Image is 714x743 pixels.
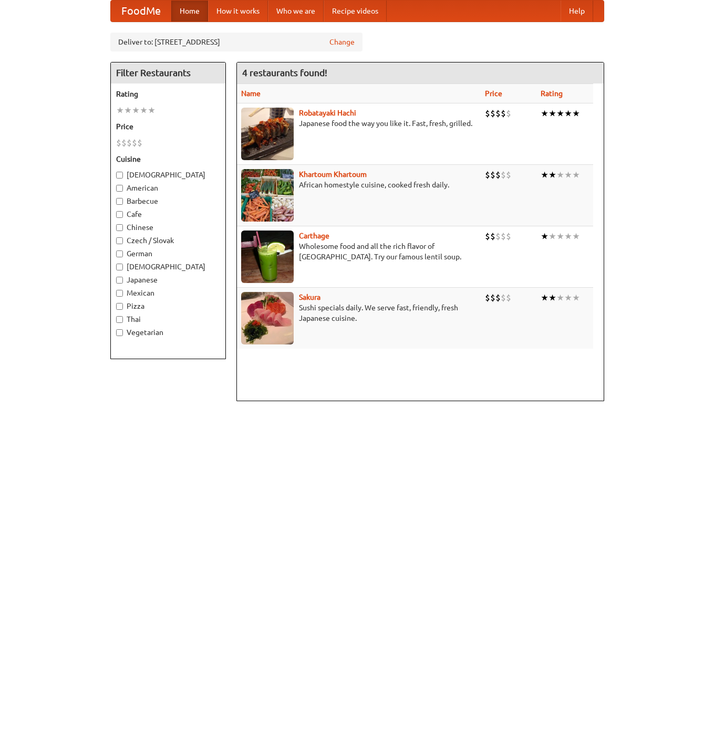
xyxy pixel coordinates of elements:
li: $ [132,137,137,149]
li: $ [490,292,495,304]
li: $ [490,231,495,242]
img: robatayaki.jpg [241,108,294,160]
a: Sakura [299,293,320,301]
li: $ [501,108,506,119]
li: ★ [148,104,156,116]
li: ★ [572,108,580,119]
li: $ [495,108,501,119]
a: Khartoum Khartoum [299,170,367,179]
p: Wholesome food and all the rich flavor of [GEOGRAPHIC_DATA]. Try our famous lentil soup. [241,241,477,262]
input: Barbecue [116,198,123,205]
li: $ [137,137,142,149]
li: $ [121,137,127,149]
li: ★ [564,169,572,181]
li: ★ [549,169,556,181]
img: sakura.jpg [241,292,294,344]
li: ★ [564,231,572,242]
li: $ [116,137,121,149]
li: ★ [572,292,580,304]
a: Who we are [268,1,324,22]
li: ★ [140,104,148,116]
label: Mexican [116,288,220,298]
li: ★ [556,108,564,119]
input: German [116,250,123,257]
li: $ [490,108,495,119]
li: $ [501,292,506,304]
li: $ [495,292,501,304]
h5: Price [116,121,220,132]
p: Japanese food the way you like it. Fast, fresh, grilled. [241,118,477,129]
input: Chinese [116,224,123,231]
label: Japanese [116,275,220,285]
input: Czech / Slovak [116,237,123,244]
input: Mexican [116,290,123,297]
li: ★ [549,231,556,242]
div: Deliver to: [STREET_ADDRESS] [110,33,363,51]
input: Thai [116,316,123,323]
li: ★ [541,169,549,181]
img: khartoum.jpg [241,169,294,222]
a: How it works [208,1,268,22]
li: $ [127,137,132,149]
a: Carthage [299,232,329,240]
li: ★ [572,169,580,181]
a: FoodMe [111,1,171,22]
input: Vegetarian [116,329,123,336]
li: $ [485,108,490,119]
a: Home [171,1,208,22]
li: $ [490,169,495,181]
li: ★ [132,104,140,116]
li: ★ [572,231,580,242]
li: $ [485,231,490,242]
li: ★ [541,231,549,242]
input: Pizza [116,303,123,310]
p: Sushi specials daily. We serve fast, friendly, fresh Japanese cuisine. [241,302,477,323]
input: [DEMOGRAPHIC_DATA] [116,172,123,179]
a: Help [561,1,593,22]
li: ★ [116,104,124,116]
p: African homestyle cuisine, cooked fresh daily. [241,180,477,190]
li: ★ [541,108,549,119]
h4: Filter Restaurants [111,62,225,83]
input: Cafe [116,211,123,218]
li: ★ [556,231,564,242]
li: ★ [549,108,556,119]
a: Rating [541,89,563,98]
li: $ [495,231,501,242]
li: ★ [564,108,572,119]
li: ★ [549,292,556,304]
h5: Rating [116,89,220,99]
li: $ [485,292,490,304]
a: Robatayaki Hachi [299,109,356,117]
li: ★ [564,292,572,304]
label: Vegetarian [116,327,220,338]
li: $ [506,231,511,242]
label: American [116,183,220,193]
label: Czech / Slovak [116,235,220,246]
label: Barbecue [116,196,220,206]
li: ★ [556,292,564,304]
a: Name [241,89,261,98]
h5: Cuisine [116,154,220,164]
li: $ [501,231,506,242]
label: Chinese [116,222,220,233]
li: $ [506,292,511,304]
label: German [116,248,220,259]
a: Price [485,89,502,98]
li: ★ [556,169,564,181]
label: [DEMOGRAPHIC_DATA] [116,170,220,180]
li: $ [506,169,511,181]
input: Japanese [116,277,123,284]
label: Cafe [116,209,220,219]
ng-pluralize: 4 restaurants found! [242,68,327,78]
li: $ [501,169,506,181]
li: $ [495,169,501,181]
label: Thai [116,314,220,325]
a: Change [329,37,355,47]
li: $ [506,108,511,119]
img: carthage.jpg [241,231,294,283]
